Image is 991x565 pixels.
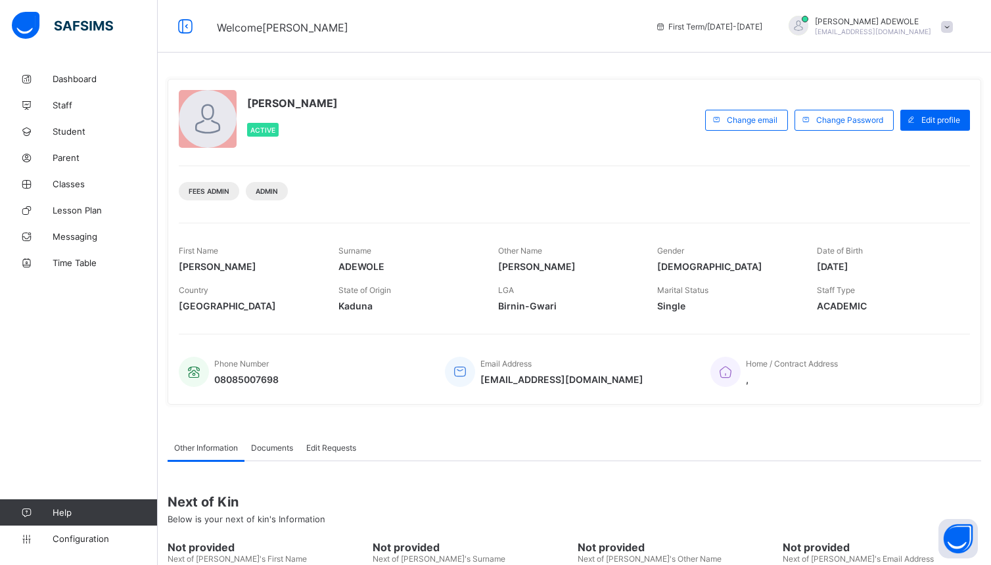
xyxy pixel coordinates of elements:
span: Next of [PERSON_NAME]'s Email Address [783,554,934,564]
span: Dashboard [53,74,158,84]
span: Next of Kin [168,494,981,510]
span: 08085007698 [214,374,279,385]
span: ACADEMIC [817,300,957,311]
span: Marital Status [657,285,708,295]
span: Not provided [373,541,571,554]
span: Not provided [168,541,366,554]
span: [EMAIL_ADDRESS][DOMAIN_NAME] [815,28,931,35]
span: Phone Number [214,359,269,369]
span: Staff [53,100,158,110]
span: Classes [53,179,158,189]
span: Next of [PERSON_NAME]'s Surname [373,554,505,564]
span: Birnin-Gwari [498,300,638,311]
span: [PERSON_NAME] ADEWOLE [815,16,931,26]
span: State of Origin [338,285,391,295]
span: Parent [53,152,158,163]
span: Admin [256,187,278,195]
span: LGA [498,285,514,295]
span: Edit profile [921,115,960,125]
span: Home / Contract Address [746,359,838,369]
span: Configuration [53,533,157,544]
span: Surname [338,246,371,256]
span: Kaduna [338,300,478,311]
span: First Name [179,246,218,256]
span: Messaging [53,231,158,242]
span: Change email [727,115,777,125]
span: Fees Admin [189,187,229,195]
span: Welcome [PERSON_NAME] [217,21,348,34]
span: Next of [PERSON_NAME]'s First Name [168,554,307,564]
span: Documents [251,443,293,453]
span: [DEMOGRAPHIC_DATA] [657,261,797,272]
span: Not provided [578,541,776,554]
span: [PERSON_NAME] [247,97,338,110]
span: ADEWOLE [338,261,478,272]
span: Gender [657,246,684,256]
span: [GEOGRAPHIC_DATA] [179,300,319,311]
span: Change Password [816,115,883,125]
span: Edit Requests [306,443,356,453]
span: [PERSON_NAME] [498,261,638,272]
span: Next of [PERSON_NAME]'s Other Name [578,554,722,564]
span: Country [179,285,208,295]
span: Staff Type [817,285,855,295]
span: Other Information [174,443,238,453]
span: Single [657,300,797,311]
span: , [746,374,838,385]
span: Active [250,126,275,134]
div: OLUBUNMIADEWOLE [775,16,959,37]
span: [PERSON_NAME] [179,261,319,272]
span: [DATE] [817,261,957,272]
span: Time Table [53,258,158,268]
span: Not provided [783,541,981,554]
span: Below is your next of kin's Information [168,514,325,524]
span: Help [53,507,157,518]
span: session/term information [655,22,762,32]
span: Student [53,126,158,137]
img: safsims [12,12,113,39]
span: Email Address [480,359,532,369]
span: [EMAIL_ADDRESS][DOMAIN_NAME] [480,374,643,385]
span: Other Name [498,246,542,256]
span: Date of Birth [817,246,863,256]
span: Lesson Plan [53,205,158,215]
button: Open asap [938,519,978,558]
